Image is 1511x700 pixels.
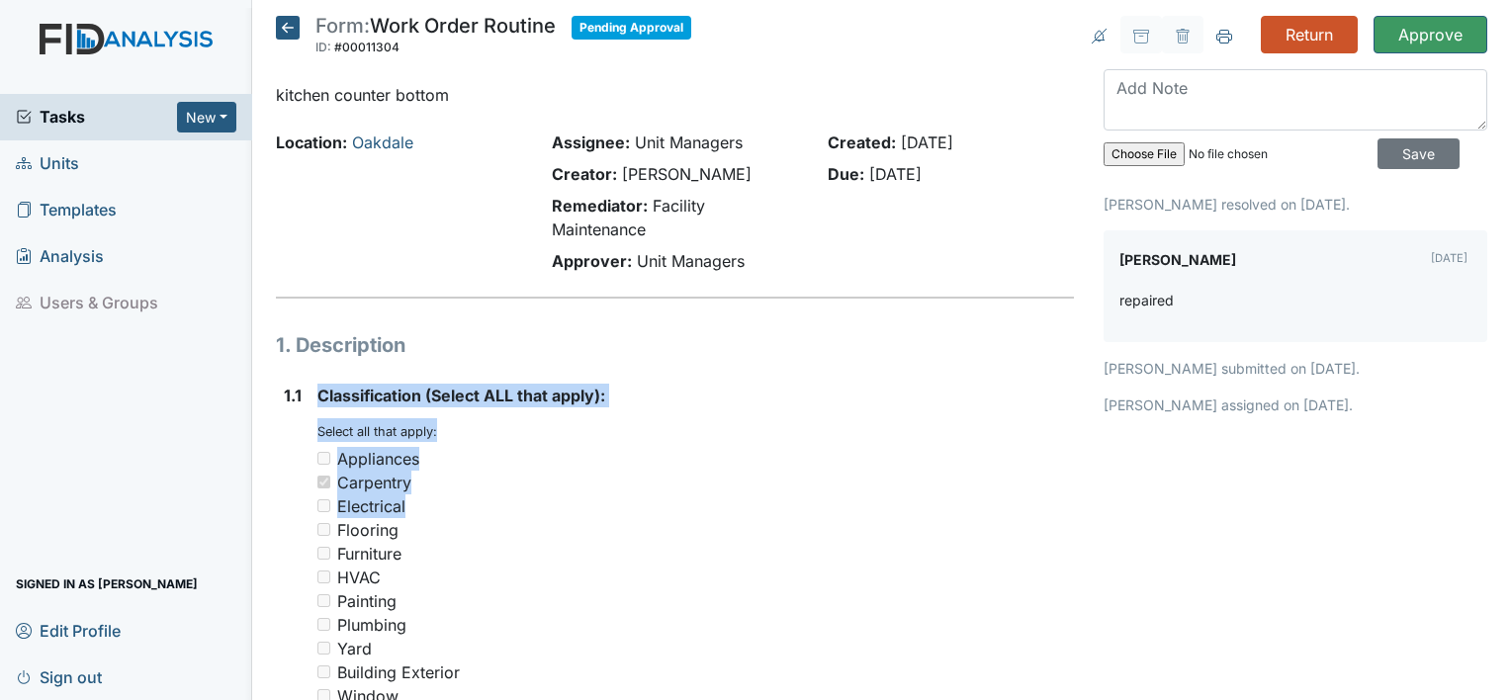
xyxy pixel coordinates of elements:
span: ID: [315,40,331,54]
div: Furniture [337,542,401,566]
span: [DATE] [869,164,922,184]
span: Analysis [16,241,104,272]
a: Tasks [16,105,177,129]
span: Pending Approval [572,16,691,40]
input: HVAC [317,570,330,583]
input: Electrical [317,499,330,512]
div: Yard [337,637,372,660]
span: Form: [315,14,370,38]
div: HVAC [337,566,381,589]
div: Appliances [337,447,419,471]
strong: Approver: [552,251,632,271]
a: Oakdale [352,132,413,152]
h1: 1. Description [276,330,1074,360]
div: Building Exterior [337,660,460,684]
input: Painting [317,594,330,607]
input: Furniture [317,547,330,560]
input: Flooring [317,523,330,536]
input: Building Exterior [317,665,330,678]
input: Carpentry [317,476,330,488]
span: Sign out [16,661,102,692]
input: Plumbing [317,618,330,631]
label: [PERSON_NAME] [1119,246,1236,274]
small: [DATE] [1431,251,1467,265]
span: Units [16,148,79,179]
small: Select all that apply: [317,424,437,439]
span: Classification (Select ALL that apply): [317,386,605,405]
span: [DATE] [901,132,953,152]
input: Yard [317,642,330,655]
p: kitchen counter bottom [276,83,1074,107]
span: Signed in as [PERSON_NAME] [16,569,198,599]
strong: Remediator: [552,196,648,216]
p: [PERSON_NAME] assigned on [DATE]. [1104,394,1487,415]
span: [PERSON_NAME] [622,164,752,184]
input: Save [1378,138,1460,169]
div: Work Order Routine [315,16,556,59]
input: Approve [1374,16,1487,53]
p: [PERSON_NAME] resolved on [DATE]. [1104,194,1487,215]
button: New [177,102,236,132]
input: Return [1261,16,1358,53]
div: Plumbing [337,613,406,637]
strong: Location: [276,132,347,152]
span: Edit Profile [16,615,121,646]
strong: Created: [828,132,896,152]
input: Appliances [317,452,330,465]
strong: Due: [828,164,864,184]
label: 1.1 [284,384,302,407]
p: [PERSON_NAME] submitted on [DATE]. [1104,358,1487,379]
p: repaired [1119,290,1174,310]
span: Unit Managers [637,251,745,271]
strong: Assignee: [552,132,630,152]
span: #00011304 [334,40,400,54]
span: Templates [16,195,117,225]
div: Carpentry [337,471,411,494]
span: Unit Managers [635,132,743,152]
strong: Creator: [552,164,617,184]
div: Electrical [337,494,405,518]
div: Flooring [337,518,399,542]
div: Painting [337,589,397,613]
